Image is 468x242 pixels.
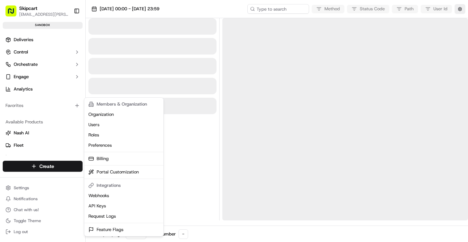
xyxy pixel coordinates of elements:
[55,97,113,109] a: 💻API Documentation
[48,116,83,121] a: Powered byPylon
[86,180,162,191] div: Integrations
[86,140,162,150] a: Preferences
[178,229,188,239] div: -
[7,27,125,38] p: Welcome 👋
[3,117,83,128] div: Available Products
[68,116,83,121] span: Pylon
[88,4,162,14] button: [DATE] 00:00 - [DATE] 23:59
[86,225,162,235] a: Feature Flags
[58,100,63,106] div: 💻
[4,97,55,109] a: 📗Knowledge Base
[14,49,28,55] span: Control
[100,6,159,12] span: [DATE] 00:00 - [DATE] 23:59
[247,4,309,14] input: Type to search
[116,68,125,76] button: Start new chat
[14,74,29,80] span: Engage
[7,100,12,106] div: 📗
[86,109,162,120] a: Organization
[14,229,28,234] span: Log out
[23,72,87,78] div: We're available if you need us!
[86,130,162,140] a: Roles
[14,99,52,106] span: Knowledge Base
[14,61,38,68] span: Orchestrate
[3,22,83,29] div: sandbox
[7,65,19,78] img: 1736555255976-a54dd68f-1ca7-489b-9aae-adbdc363a1c4
[7,7,21,21] img: Nash
[86,167,162,177] a: Portal Customization
[86,154,162,164] a: Billing
[3,100,83,111] div: Favorites
[86,201,162,211] a: API Keys
[14,37,33,43] span: Deliveries
[86,120,162,130] a: Users
[14,86,33,92] span: Analytics
[86,191,162,201] a: Webhooks
[14,155,30,161] span: Promise
[14,196,38,202] span: Notifications
[39,163,54,170] span: Create
[19,12,68,17] span: [EMAIL_ADDRESS][PERSON_NAME][DOMAIN_NAME]
[14,142,24,148] span: Fleet
[14,207,39,213] span: Chat with us!
[65,99,110,106] span: API Documentation
[86,211,162,221] a: Request Logs
[23,65,112,72] div: Start new chat
[18,44,123,51] input: Got a question? Start typing here...
[14,185,29,191] span: Settings
[14,218,41,223] span: Toggle Theme
[19,5,37,12] span: Skipcart
[14,130,29,136] span: Nash AI
[86,99,162,109] div: Members & Organization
